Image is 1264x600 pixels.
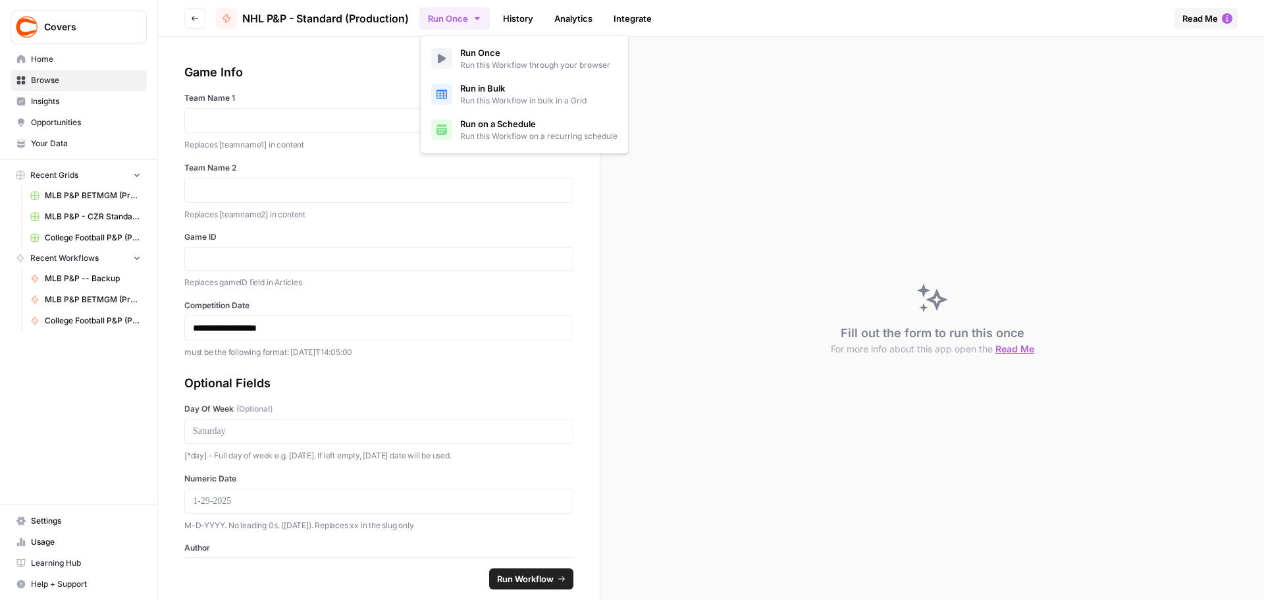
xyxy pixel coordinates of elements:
div: Run Once [420,35,629,153]
label: Day Of Week [184,403,573,415]
label: Game ID [184,231,573,243]
a: Learning Hub [11,553,147,574]
button: Workspace: Covers [11,11,147,43]
button: Run Workflow [489,568,573,589]
a: Opportunities [11,112,147,133]
span: Opportunities [31,117,141,128]
a: MLB P&P -- Backup [24,268,147,289]
span: Learning Hub [31,557,141,569]
a: College Football P&P (Production) Grid [24,227,147,248]
span: Help + Support [31,578,141,590]
p: M-D-YYYY. No leading 0s. ([DATE]). Replaces xx in the slug only [184,519,573,532]
span: Covers [44,20,124,34]
span: Browse [31,74,141,86]
a: Browse [11,70,147,91]
a: Usage [11,532,147,553]
button: Recent Workflows [11,248,147,268]
span: Run Once [460,46,610,59]
a: MLB P&P BETMGM (Production) [24,289,147,310]
span: Your Data [31,138,141,150]
span: MLB P&P BETMGM (Production) Grid [45,190,141,202]
a: Run OnceRun this Workflow through your browser [426,41,623,76]
span: MLB P&P - CZR Standard (Production) Grid [45,211,141,223]
span: Usage [31,536,141,548]
button: Read Me [1174,8,1238,29]
span: Recent Workflows [30,252,99,264]
img: Covers Logo [15,15,39,39]
a: MLB P&P - CZR Standard (Production) Grid [24,206,147,227]
span: Run Workflow [497,572,554,586]
span: College Football P&P (Production) [45,315,141,327]
span: (Optional) [236,403,273,415]
a: College Football P&P (Production) [24,310,147,331]
p: must be the following format: [DATE]T14:05:00 [184,346,573,359]
div: Fill out the form to run this once [831,324,1034,356]
a: Insights [11,91,147,112]
span: Recent Grids [30,169,78,181]
div: Game Info [184,63,573,82]
a: Settings [11,510,147,532]
p: Replaces gameID field in Articles [184,276,573,289]
a: MLB P&P BETMGM (Production) Grid [24,185,147,206]
span: Run this Workflow on a recurring schedule [460,130,618,142]
label: Team Name 2 [184,162,573,174]
label: Author [184,542,573,554]
button: For more info about this app open the Read Me [831,342,1034,356]
p: [*day] - Full day of week e.g. [DATE]. If left empty, [DATE] date will be used. [184,449,573,462]
span: Insights [31,95,141,107]
a: Home [11,49,147,70]
button: Run in BulkRun this Workflow in bulk in a Grid [426,76,623,112]
a: Integrate [606,8,660,29]
p: Replaces [teamname2] in content [184,208,573,221]
span: Read Me [1182,12,1218,25]
label: Team Name 1 [184,92,573,104]
span: Run this Workflow in bulk in a Grid [460,95,587,107]
a: Your Data [11,133,147,154]
span: NHL P&P - Standard (Production) [242,11,409,26]
span: MLB P&P -- Backup [45,273,141,285]
span: Settings [31,515,141,527]
div: Optional Fields [184,374,573,393]
p: Replaces [teamname1] in content [184,138,573,151]
label: Numeric Date [184,473,573,485]
a: NHL P&P - Standard (Production) [216,8,409,29]
span: Run in Bulk [460,82,587,95]
span: Run on a Schedule [460,117,618,130]
button: Recent Grids [11,165,147,185]
span: Run this Workflow through your browser [460,59,610,71]
span: Home [31,53,141,65]
a: Run on a ScheduleRun this Workflow on a recurring schedule [426,112,623,148]
button: Run Once [419,7,490,30]
button: Help + Support [11,574,147,595]
label: Competition Date [184,300,573,312]
span: Read Me [995,343,1034,354]
a: Analytics [546,8,600,29]
span: MLB P&P BETMGM (Production) [45,294,141,306]
a: History [495,8,541,29]
span: College Football P&P (Production) Grid [45,232,141,244]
